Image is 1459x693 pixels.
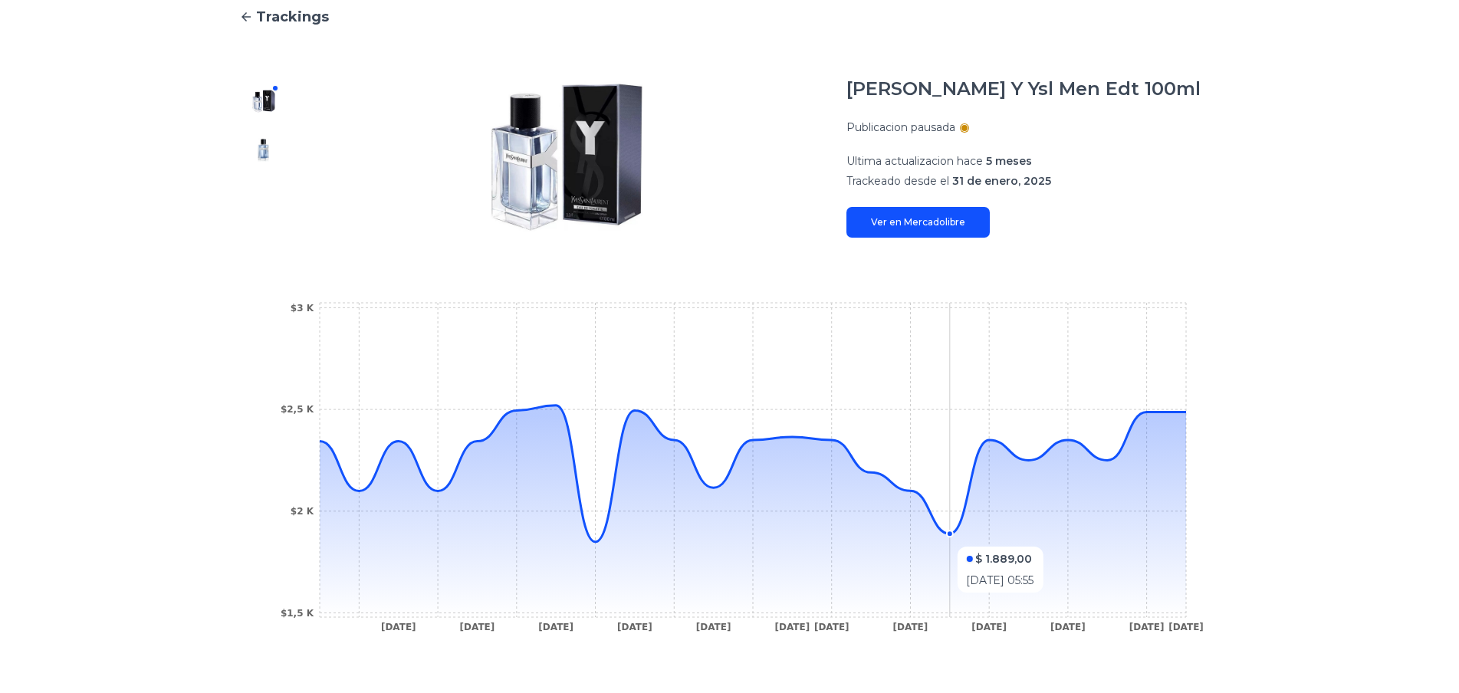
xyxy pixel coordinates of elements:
tspan: $2,5 K [280,404,314,415]
h1: [PERSON_NAME] Y Ysl Men Edt 100ml [846,77,1201,101]
tspan: $2 K [290,506,314,517]
img: Yves Saint Laurent Y Ysl Men Edt 100ml [251,138,276,163]
img: Yves Saint Laurent Y Ysl Men Edt 100ml [251,89,276,113]
tspan: [DATE] [971,622,1007,632]
tspan: [DATE] [459,622,495,632]
tspan: $3 K [290,303,314,314]
span: 31 de enero, 2025 [952,174,1051,188]
span: 5 meses [986,154,1032,168]
span: Trackings [256,6,329,28]
tspan: [DATE] [1168,622,1204,632]
tspan: [DATE] [774,622,810,632]
tspan: [DATE] [380,622,416,632]
tspan: [DATE] [538,622,573,632]
tspan: [DATE] [892,622,928,632]
tspan: [DATE] [813,622,849,632]
tspan: [DATE] [617,622,652,632]
tspan: [DATE] [695,622,731,632]
tspan: $1,5 K [280,608,314,619]
a: Trackings [239,6,1221,28]
tspan: [DATE] [1129,622,1164,632]
img: Yves Saint Laurent Y Ysl Men Edt 100ml [319,77,816,238]
a: Ver en Mercadolibre [846,207,990,238]
span: Ultima actualizacion hace [846,154,983,168]
span: Trackeado desde el [846,174,949,188]
tspan: [DATE] [1050,622,1086,632]
p: Publicacion pausada [846,120,955,135]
